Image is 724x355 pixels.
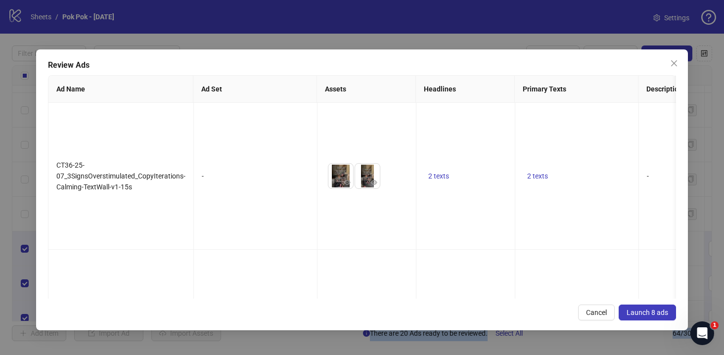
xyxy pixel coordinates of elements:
[690,321,714,345] iframe: Intercom live chat
[647,172,649,180] span: -
[523,170,552,182] button: 2 texts
[586,309,607,316] span: Cancel
[711,321,719,329] span: 1
[424,170,453,182] button: 2 texts
[619,305,676,320] button: Launch 8 ads
[515,76,638,103] th: Primary Texts
[202,171,309,181] div: -
[48,59,676,71] div: Review Ads
[355,164,380,188] img: Asset 2
[317,76,416,103] th: Assets
[328,164,353,188] img: Asset 1
[193,76,317,103] th: Ad Set
[578,305,615,320] button: Cancel
[341,177,353,188] button: Preview
[428,172,449,180] span: 2 texts
[416,76,515,103] th: Headlines
[627,309,668,316] span: Launch 8 ads
[344,179,351,186] span: eye
[370,179,377,186] span: eye
[670,59,678,67] span: close
[48,76,193,103] th: Ad Name
[368,177,380,188] button: Preview
[527,172,548,180] span: 2 texts
[56,161,185,191] span: CT36-25-07_3SignsOverstimulated_CopyIterations-Calming-TextWall-v1-15s
[666,55,682,71] button: Close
